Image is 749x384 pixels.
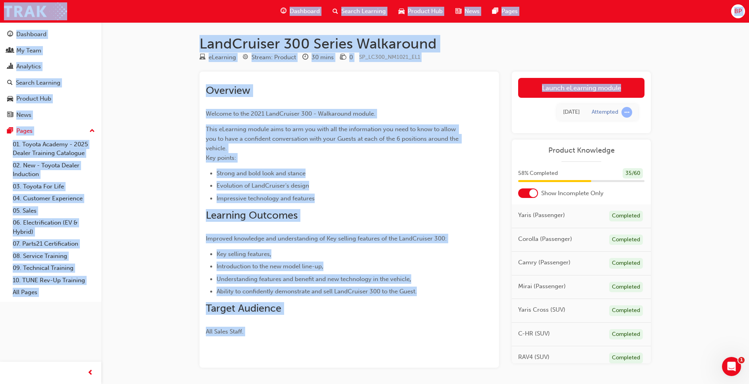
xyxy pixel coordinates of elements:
[609,211,643,221] div: Completed
[518,146,644,155] a: Product Knowledge
[609,329,643,340] div: Completed
[518,211,565,220] span: Yaris (Passenger)
[217,288,417,295] span: Ability to confidently demonstrate and sell LandCruiser 300 to the Guest.
[359,54,420,60] span: Learning resource code
[209,53,236,62] div: eLearning
[7,128,13,135] span: pages-icon
[623,168,643,179] div: 35 / 60
[4,2,67,20] img: Trak
[609,353,643,363] div: Completed
[217,195,315,202] span: Impressive technology and features
[199,52,236,62] div: Type
[10,250,98,262] a: 08. Service Training
[563,108,580,117] div: Thu Sep 25 2025 16:51:52 GMT+1000 (Australian Eastern Standard Time)
[518,78,644,98] a: Launch eLearning module
[341,7,386,16] span: Search Learning
[408,7,443,16] span: Product Hub
[10,205,98,217] a: 05. Sales
[242,52,296,62] div: Stream
[340,52,353,62] div: Price
[541,189,604,198] span: Show Incomplete Only
[501,7,518,16] span: Pages
[518,169,558,178] span: 58 % Completed
[731,4,745,18] button: BP
[722,357,741,376] iframe: Intercom live chat
[199,54,205,61] span: learningResourceType_ELEARNING-icon
[7,95,13,103] span: car-icon
[7,63,13,70] span: chart-icon
[252,53,296,62] div: Stream: Product
[492,6,498,16] span: pages-icon
[312,53,334,62] div: 30 mins
[274,3,326,19] a: guage-iconDashboard
[206,126,460,161] span: This eLearning module aims to arm you with all the information you need to know to allow you to h...
[7,80,13,87] span: search-icon
[609,282,643,293] div: Completed
[10,180,98,193] a: 03. Toyota For Life
[10,138,98,159] a: 01. Toyota Academy - 2025 Dealer Training Catalogue
[206,302,281,314] span: Target Audience
[302,52,334,62] div: Duration
[10,159,98,180] a: 02. New - Toyota Dealer Induction
[199,35,651,52] h1: LandCruiser 300 Series Walkaround
[10,217,98,238] a: 06. Electrification (EV & Hybrid)
[16,30,46,39] div: Dashboard
[518,329,550,338] span: C-HR (SUV)
[592,109,618,116] div: Attempted
[392,3,449,19] a: car-iconProduct Hub
[3,43,98,58] a: My Team
[333,6,338,16] span: search-icon
[349,53,353,62] div: 0
[217,275,411,283] span: Understanding features and benefit and new technology in the vehicle,
[10,262,98,274] a: 09. Technical Training
[518,282,566,291] span: Mirai (Passenger)
[206,235,447,242] span: Improved knowledge and understanding of Key selling features of the LandCruiser 300:
[10,286,98,299] a: All Pages
[302,54,308,61] span: clock-icon
[290,7,320,16] span: Dashboard
[518,305,565,314] span: Yaris Cross (SUV)
[89,126,95,136] span: up-icon
[3,108,98,122] a: News
[518,258,571,267] span: Camry (Passenger)
[486,3,524,19] a: pages-iconPages
[242,54,248,61] span: target-icon
[464,7,480,16] span: News
[326,3,392,19] a: search-iconSearch Learning
[217,263,323,270] span: Introduction to the new model line-up,
[206,110,375,117] span: Welcome to the 2021 LandCruiser 300 - Walkaround module.
[455,6,461,16] span: news-icon
[87,368,93,378] span: prev-icon
[3,124,98,138] button: Pages
[16,46,41,55] div: My Team
[621,107,632,118] span: learningRecordVerb_ATTEMPT-icon
[738,357,745,363] span: 1
[16,94,51,103] div: Product Hub
[10,238,98,250] a: 07. Parts21 Certification
[16,111,31,120] div: News
[16,126,33,136] div: Pages
[217,250,271,258] span: Key selling features,
[399,6,404,16] span: car-icon
[3,25,98,124] button: DashboardMy TeamAnalyticsSearch LearningProduct HubNews
[217,182,309,189] span: Evolution of LandCruiser's design
[3,76,98,90] a: Search Learning
[609,235,643,245] div: Completed
[734,7,742,16] span: BP
[16,78,60,87] div: Search Learning
[217,170,306,177] span: Strong and bold look and stance
[7,47,13,54] span: people-icon
[3,91,98,106] a: Product Hub
[206,328,244,335] span: All Sales Staff.
[518,235,572,244] span: Corolla (Passenger)
[609,258,643,269] div: Completed
[7,112,13,119] span: news-icon
[518,353,550,362] span: RAV4 (SUV)
[206,84,250,97] span: Overview
[3,59,98,74] a: Analytics
[10,274,98,287] a: 10. TUNE Rev-Up Training
[3,27,98,42] a: Dashboard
